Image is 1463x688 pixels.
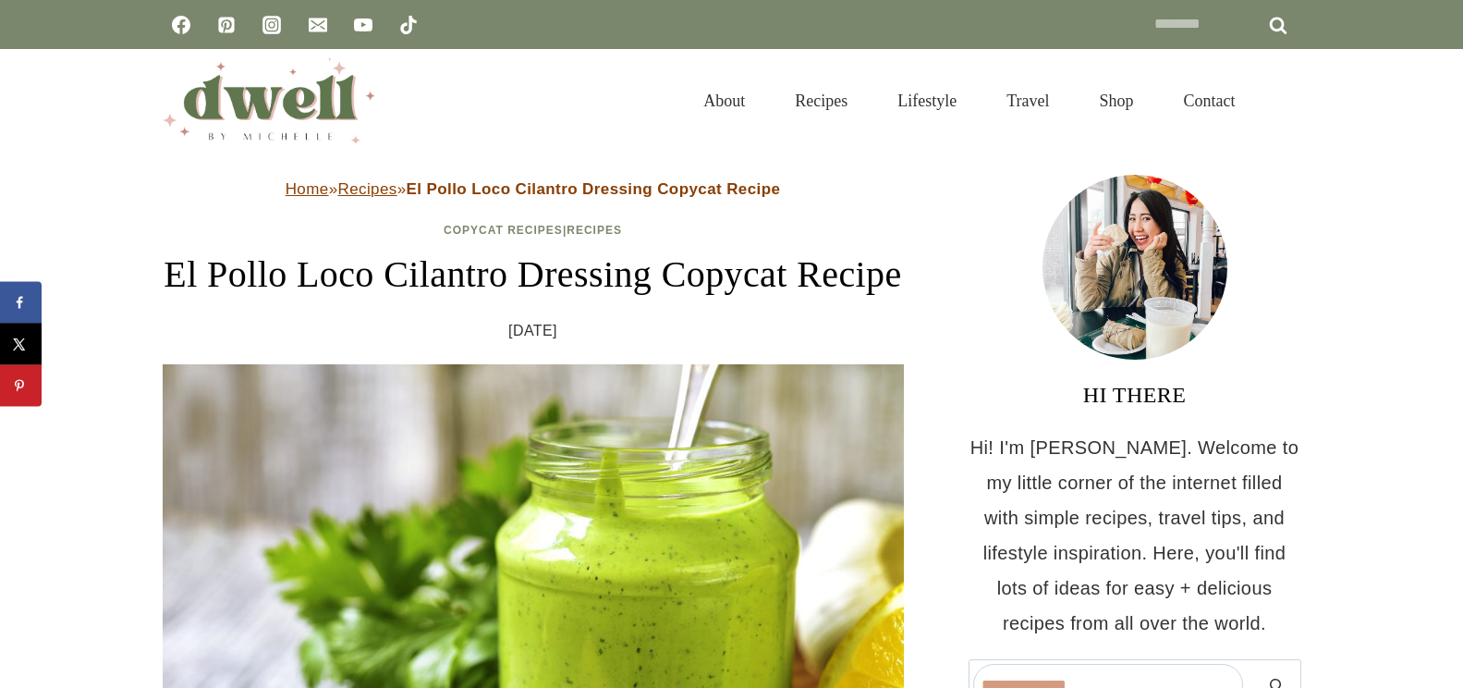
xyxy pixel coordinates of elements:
img: DWELL by michelle [163,58,375,143]
time: [DATE] [508,317,557,345]
a: Contact [1159,68,1261,133]
a: Recipes [770,68,872,133]
a: Lifestyle [872,68,981,133]
a: About [678,68,770,133]
a: Copycat Recipes [444,224,563,237]
h1: El Pollo Loco Cilantro Dressing Copycat Recipe [163,247,904,302]
a: Pinterest [208,6,245,43]
a: Shop [1074,68,1158,133]
h3: HI THERE [969,378,1301,412]
a: Instagram [253,6,290,43]
a: Recipes [567,224,622,237]
a: Home [286,180,329,198]
button: View Search Form [1270,85,1301,117]
a: Travel [981,68,1074,133]
p: Hi! I'm [PERSON_NAME]. Welcome to my little corner of the internet filled with simple recipes, tr... [969,430,1301,641]
a: Recipes [337,180,396,198]
a: Email [299,6,336,43]
a: TikTok [390,6,427,43]
span: | [444,224,622,237]
nav: Primary Navigation [678,68,1260,133]
strong: El Pollo Loco Cilantro Dressing Copycat Recipe [407,180,781,198]
span: » » [286,180,781,198]
a: Facebook [163,6,200,43]
a: YouTube [345,6,382,43]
